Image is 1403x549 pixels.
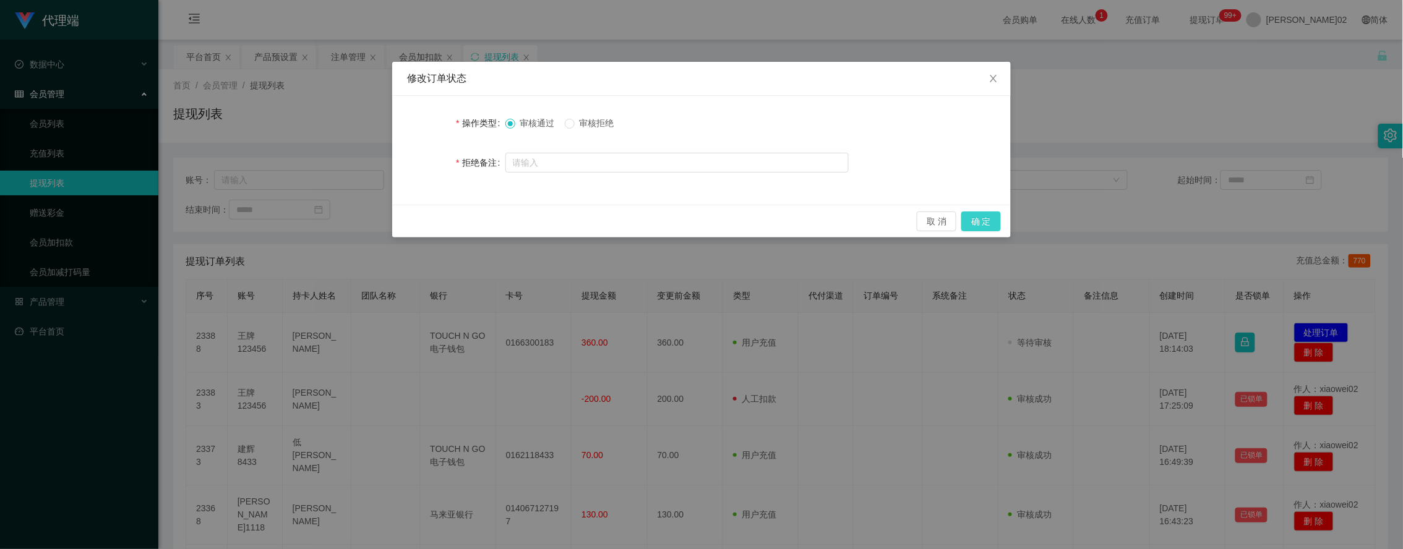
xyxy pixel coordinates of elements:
button: 确 定 [961,211,1001,231]
label: 拒绝备注： [456,158,505,168]
input: 请输入 [505,153,849,172]
span: 审核通过 [515,118,560,128]
label: 操作类型： [456,118,505,128]
button: 关闭 [976,62,1011,96]
div: 修改订单状态 [407,72,996,85]
i: 图标： 关闭 [989,74,998,83]
button: 取 消 [917,211,956,231]
span: 审核拒绝 [575,118,619,128]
